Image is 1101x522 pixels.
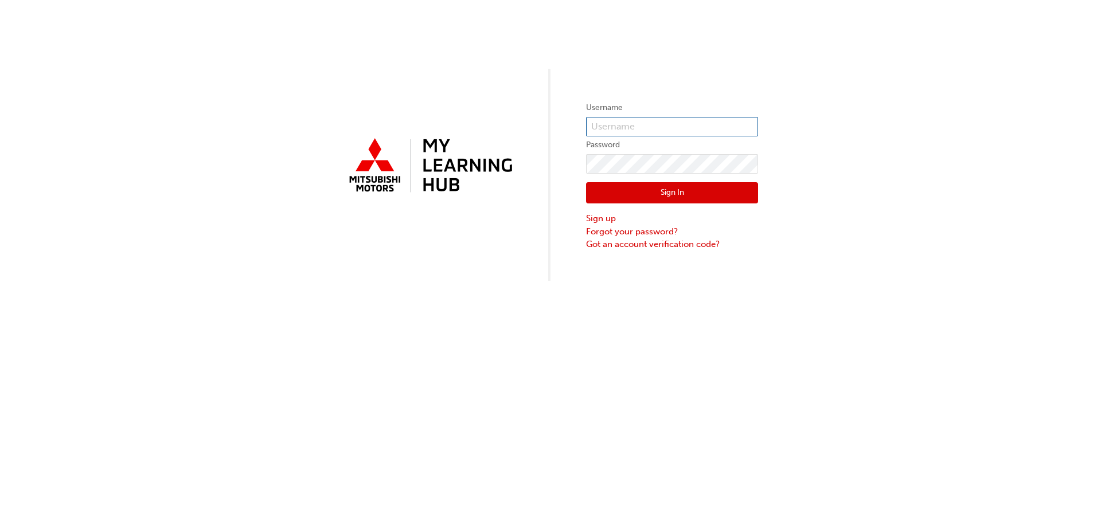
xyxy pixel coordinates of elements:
input: Username [586,117,758,136]
img: mmal [343,134,515,199]
a: Forgot your password? [586,225,758,238]
button: Sign In [586,182,758,204]
a: Sign up [586,212,758,225]
label: Password [586,138,758,152]
label: Username [586,101,758,115]
a: Got an account verification code? [586,238,758,251]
